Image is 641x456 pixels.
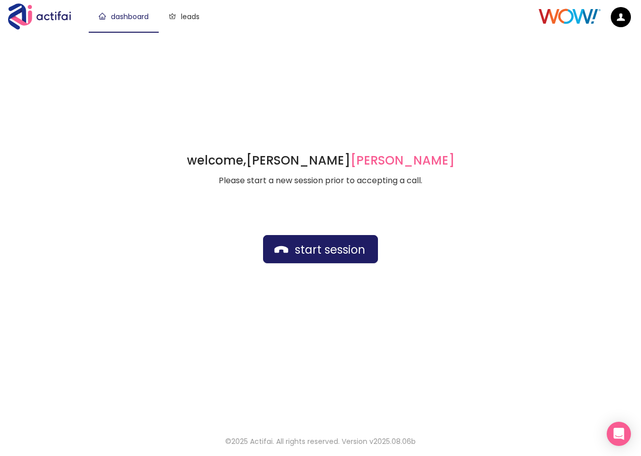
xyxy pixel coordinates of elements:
[99,12,149,22] a: dashboard
[187,175,455,187] p: Please start a new session prior to accepting a call.
[607,422,631,446] div: Open Intercom Messenger
[539,9,601,24] img: Client Logo
[246,152,455,169] strong: [PERSON_NAME]
[187,153,455,169] h1: welcome,
[611,7,631,27] img: default.png
[169,12,200,22] a: leads
[350,152,455,169] span: [PERSON_NAME]
[8,4,81,30] img: Actifai Logo
[263,235,378,263] button: start session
